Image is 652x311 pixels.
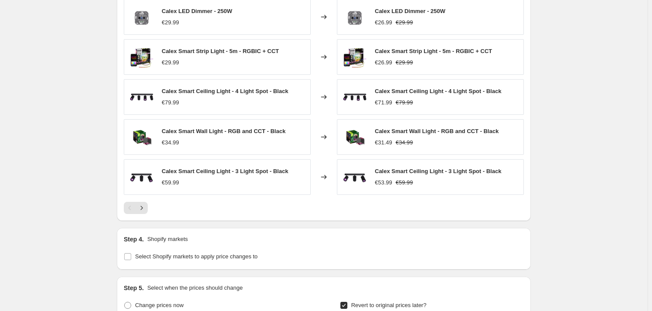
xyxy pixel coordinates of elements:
span: Revert to original prices later? [351,302,427,308]
img: Calex-Smart-Ceiling-Light-3-Light-Spot-Black_80x.png [129,164,155,190]
span: Calex Smart Wall Light - RGB and CCT - Black [162,128,285,134]
img: Calex-Smart-Ceiling-Light-3-Light-Spot-Black_80x.png [342,164,368,190]
span: Calex Smart Strip Light - 5m - RGBIC + CCT [375,48,492,54]
img: Calex-LED-Dimmer-250W_80x.webp [342,4,368,30]
span: Calex LED Dimmer - 250W [375,8,445,14]
div: €53.99 [375,178,392,187]
img: Calex-Smart-Strip-Light-5m-RGBIC-CCT_80x.webp [129,44,155,70]
span: Calex LED Dimmer - 250W [162,8,232,14]
div: €34.99 [162,138,179,147]
span: Calex Smart Strip Light - 5m - RGBIC + CCT [162,48,279,54]
div: €29.99 [162,18,179,27]
strike: €29.99 [396,18,413,27]
div: €59.99 [162,178,179,187]
nav: Pagination [124,202,148,214]
strike: €59.99 [396,178,413,187]
img: Calex-Smart-Ceiling-Light-4-Light-Spot-Black_80x.png [129,84,155,110]
span: Change prices now [135,302,183,308]
strike: €34.99 [396,138,413,147]
img: Calex-Smart-Wall-Light-RGB-and-CCT-Black_80x.png [129,124,155,150]
div: €79.99 [162,98,179,107]
strike: €29.99 [396,58,413,67]
p: Select when the prices should change [147,284,243,292]
div: €26.99 [375,18,392,27]
img: Calex-Smart-Wall-Light-RGB-and-CCT-Black_80x.png [342,124,368,150]
span: Calex Smart Ceiling Light - 3 Light Spot - Black [162,168,288,174]
span: Select Shopify markets to apply price changes to [135,253,258,260]
span: Calex Smart Ceiling Light - 3 Light Spot - Black [375,168,501,174]
span: Calex Smart Ceiling Light - 4 Light Spot - Black [375,88,501,94]
div: €26.99 [375,58,392,67]
h2: Step 4. [124,235,144,244]
div: €71.99 [375,98,392,107]
button: Next [136,202,148,214]
span: Calex Smart Ceiling Light - 4 Light Spot - Black [162,88,288,94]
strike: €79.99 [396,98,413,107]
img: Calex-Smart-Ceiling-Light-4-Light-Spot-Black_80x.png [342,84,368,110]
p: Shopify markets [147,235,188,244]
img: Calex-Smart-Strip-Light-5m-RGBIC-CCT_80x.webp [342,44,368,70]
h2: Step 5. [124,284,144,292]
span: Calex Smart Wall Light - RGB and CCT - Black [375,128,499,134]
div: €29.99 [162,58,179,67]
img: Calex-LED-Dimmer-250W_80x.webp [129,4,155,30]
div: €31.49 [375,138,392,147]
